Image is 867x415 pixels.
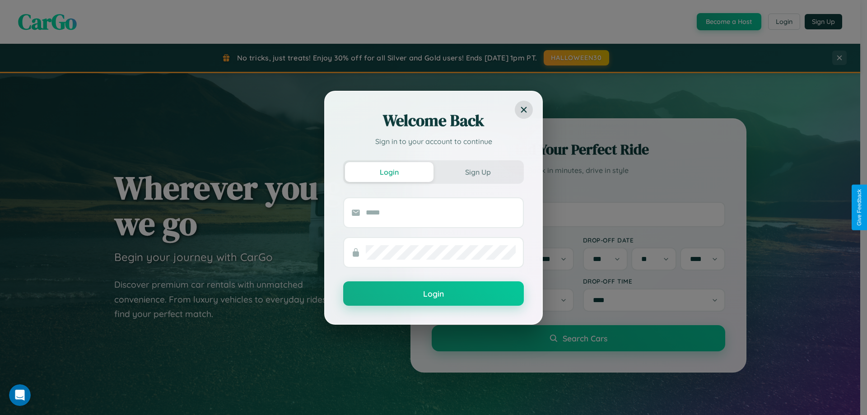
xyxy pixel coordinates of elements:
[343,136,524,147] p: Sign in to your account to continue
[856,189,862,226] div: Give Feedback
[343,110,524,131] h2: Welcome Back
[345,162,433,182] button: Login
[343,281,524,306] button: Login
[9,384,31,406] iframe: Intercom live chat
[433,162,522,182] button: Sign Up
